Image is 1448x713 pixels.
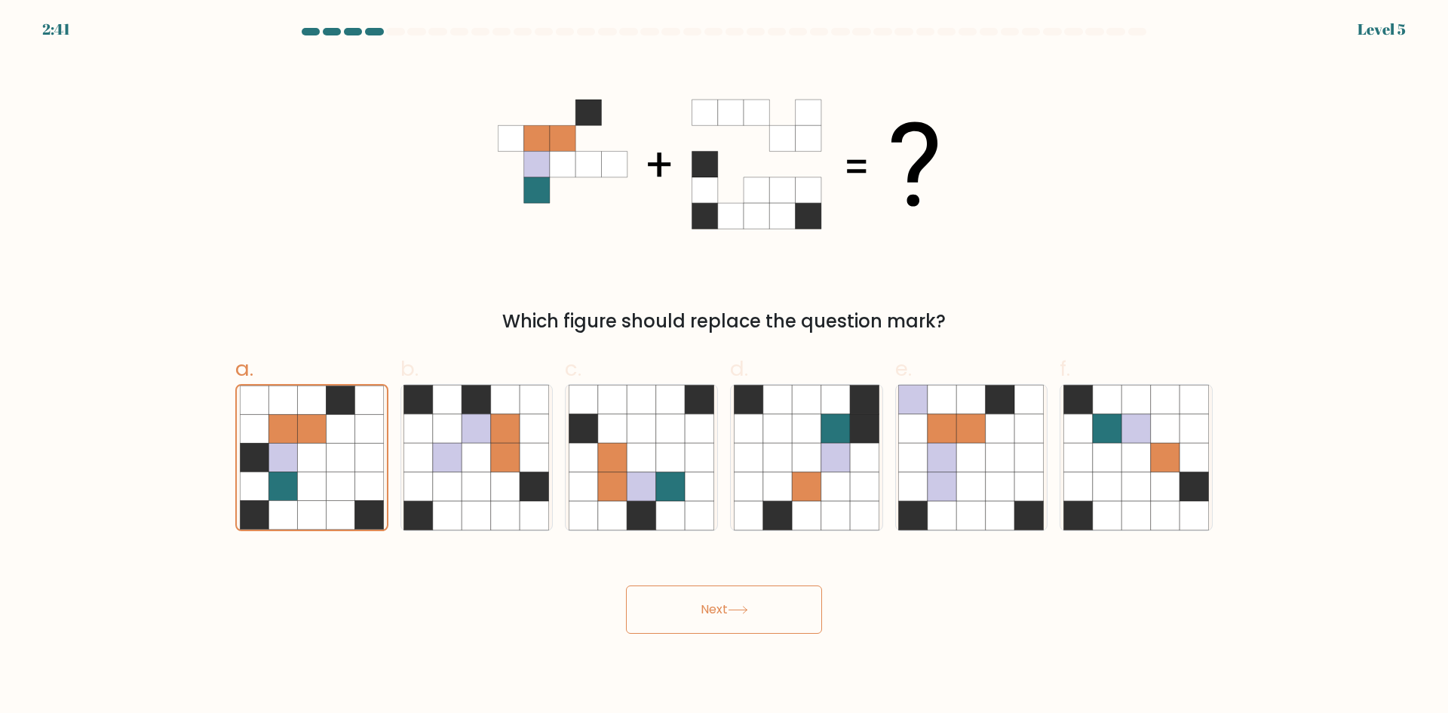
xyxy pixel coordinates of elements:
[400,354,419,383] span: b.
[1060,354,1070,383] span: f.
[244,308,1204,335] div: Which figure should replace the question mark?
[235,354,253,383] span: a.
[1357,18,1406,41] div: Level 5
[626,585,822,634] button: Next
[895,354,912,383] span: e.
[730,354,748,383] span: d.
[565,354,581,383] span: c.
[42,18,70,41] div: 2:41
